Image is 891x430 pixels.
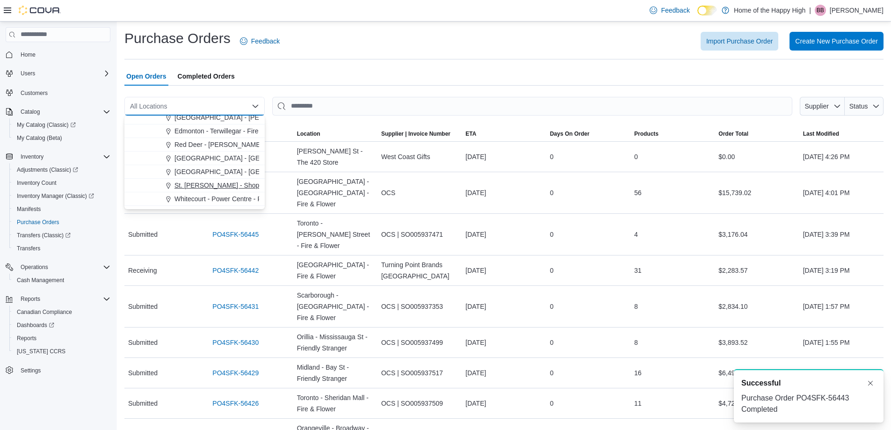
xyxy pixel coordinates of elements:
[297,259,374,282] span: [GEOGRAPHIC_DATA] - Fire & Flower
[13,177,60,189] a: Inventory Count
[297,130,320,138] div: Location
[377,394,462,413] div: OCS | SO005937509
[805,102,829,110] span: Supplier
[715,333,799,352] div: $3,893.52
[17,134,62,142] span: My Catalog (Beta)
[377,126,462,141] button: Supplier | Invoice Number
[809,5,811,16] p: |
[377,333,462,352] div: OCS | SO005937499
[799,126,884,141] button: Last Modified
[297,392,374,415] span: Toronto - Sheridan Mall - Fire & Flower
[17,293,110,305] span: Reports
[17,293,44,305] button: Reports
[212,337,259,348] a: PO4SFK-56430
[799,333,884,352] div: [DATE] 1:55 PM
[124,29,231,48] h1: Purchase Orders
[17,308,72,316] span: Canadian Compliance
[377,364,462,382] div: OCS | SO005937517
[13,204,44,215] a: Manifests
[9,332,114,345] button: Reports
[715,183,799,202] div: $15,739.02
[17,365,44,376] a: Settings
[17,106,110,117] span: Catalog
[126,67,167,86] span: Open Orders
[377,297,462,316] div: OCS | SO005937353
[462,297,546,316] div: [DATE]
[17,166,78,174] span: Adjustments (Classic)
[21,295,40,303] span: Reports
[272,97,792,116] input: This is a search bar. After typing your query, hit enter to filter the results lower in the page.
[741,378,876,389] div: Notification
[13,333,40,344] a: Reports
[550,398,554,409] span: 0
[128,398,158,409] span: Submitted
[297,362,374,384] span: Midland - Bay St - Friendly Stranger
[715,261,799,280] div: $2,283.57
[13,275,110,286] span: Cash Management
[715,297,799,316] div: $2,834.10
[550,301,554,312] span: 0
[17,87,51,99] a: Customers
[661,6,689,15] span: Feedback
[800,97,845,116] button: Supplier
[212,301,259,312] a: PO4SFK-56431
[297,176,374,210] span: [GEOGRAPHIC_DATA] - [GEOGRAPHIC_DATA] - Fire & Flower
[17,245,40,252] span: Transfers
[634,337,638,348] span: 8
[17,151,47,162] button: Inventory
[13,243,44,254] a: Transfers
[462,225,546,244] div: [DATE]
[17,49,39,60] a: Home
[212,367,259,379] a: PO4SFK-56429
[799,261,884,280] div: [DATE] 3:19 PM
[799,147,884,166] div: [DATE] 4:26 PM
[124,179,265,192] button: St. [PERSON_NAME] - Shoppes @ [PERSON_NAME] - Fire & Flower
[462,364,546,382] div: [DATE]
[550,265,554,276] span: 0
[9,319,114,332] a: Dashboards
[124,124,265,138] button: Edmonton - Terwillegar - Fire & Flower
[170,208,207,217] span: Tier B FF AB
[462,261,546,280] div: [DATE]
[9,189,114,203] a: Inventory Manager (Classic)
[2,261,114,274] button: Operations
[13,204,110,215] span: Manifests
[13,190,110,202] span: Inventory Manager (Classic)
[124,152,265,165] button: [GEOGRAPHIC_DATA] - [GEOGRAPHIC_DATA] - Fire & Flower
[9,229,114,242] a: Transfers (Classic)
[13,333,110,344] span: Reports
[128,229,158,240] span: Submitted
[178,67,235,86] span: Completed Orders
[715,126,799,141] button: Order Total
[297,290,374,323] span: Scarborough - [GEOGRAPHIC_DATA] - Fire & Flower
[17,68,39,79] button: Users
[17,262,52,273] button: Operations
[13,177,110,189] span: Inventory Count
[741,378,781,389] span: Successful
[13,190,98,202] a: Inventory Manager (Classic)
[795,36,878,46] span: Create New Purchase Order
[2,150,114,163] button: Inventory
[9,176,114,189] button: Inventory Count
[13,119,80,131] a: My Catalog (Classic)
[128,301,158,312] span: Submitted
[634,151,638,162] span: 0
[9,203,114,216] button: Manifests
[13,230,110,241] span: Transfers (Classic)
[630,126,715,141] button: Products
[634,187,642,198] span: 56
[124,192,265,206] button: Whitecourt - Power Centre - Fire & Flower
[174,126,286,136] span: Edmonton - Terwillegar - Fire & Flower
[13,346,69,357] a: [US_STATE] CCRS
[2,48,114,61] button: Home
[17,192,94,200] span: Inventory Manager (Classic)
[13,119,110,131] span: My Catalog (Classic)
[252,102,259,110] button: Close list of options
[128,337,158,348] span: Submitted
[845,97,884,116] button: Status
[465,130,476,138] span: ETA
[9,274,114,287] button: Cash Management
[715,225,799,244] div: $3,176.04
[706,36,773,46] span: Import Purchase Order
[124,165,265,179] button: [GEOGRAPHIC_DATA] - [GEOGRAPHIC_DATA] - Fire & Flower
